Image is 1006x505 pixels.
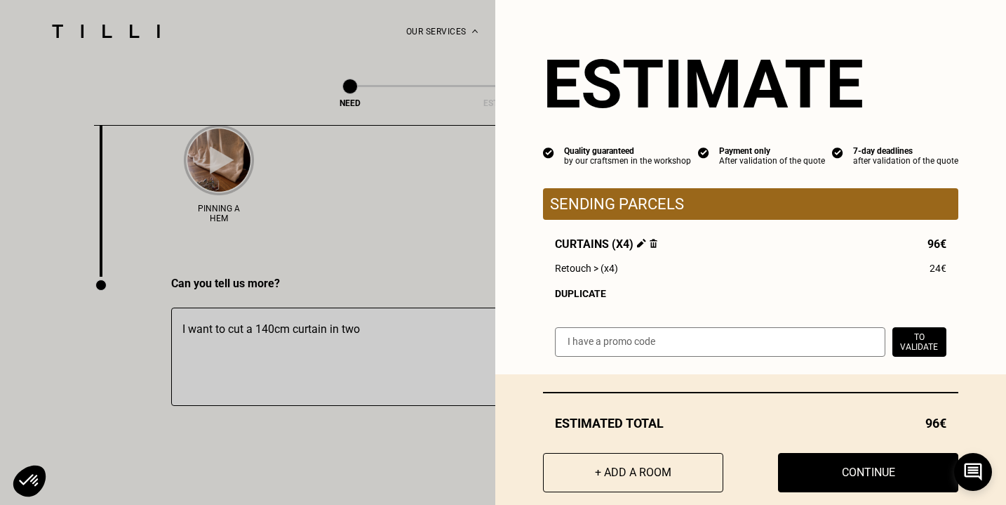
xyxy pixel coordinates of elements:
[555,237,633,251] font: Curtains (x4)
[892,327,946,357] button: To validate
[925,416,946,431] font: 96€
[853,146,913,156] font: 7-day deadlines
[555,263,618,274] font: Retouch > (x4)
[900,332,938,352] font: To validate
[719,156,825,166] font: After validation of the quote
[719,146,770,156] font: Payment only
[650,239,657,248] img: DELETE
[555,288,606,299] font: Duplicate
[543,45,864,124] font: Estimate
[555,416,664,431] font: Estimated total
[832,146,843,159] img: icon list info
[842,466,895,479] font: Continue
[698,146,709,159] img: icon list info
[564,156,691,166] font: by our craftsmen in the workshop
[543,146,554,159] img: icon list info
[927,237,946,251] font: 96€
[778,453,958,492] button: Continue
[930,263,946,274] font: 24€
[543,453,723,492] button: + Add a room
[595,466,671,479] font: + Add a room
[853,156,958,166] font: after validation of the quote
[564,146,634,156] font: Quality guaranteed
[637,239,646,248] img: Edit
[550,195,684,213] font: Sending parcels
[555,327,885,357] input: I have a promo code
